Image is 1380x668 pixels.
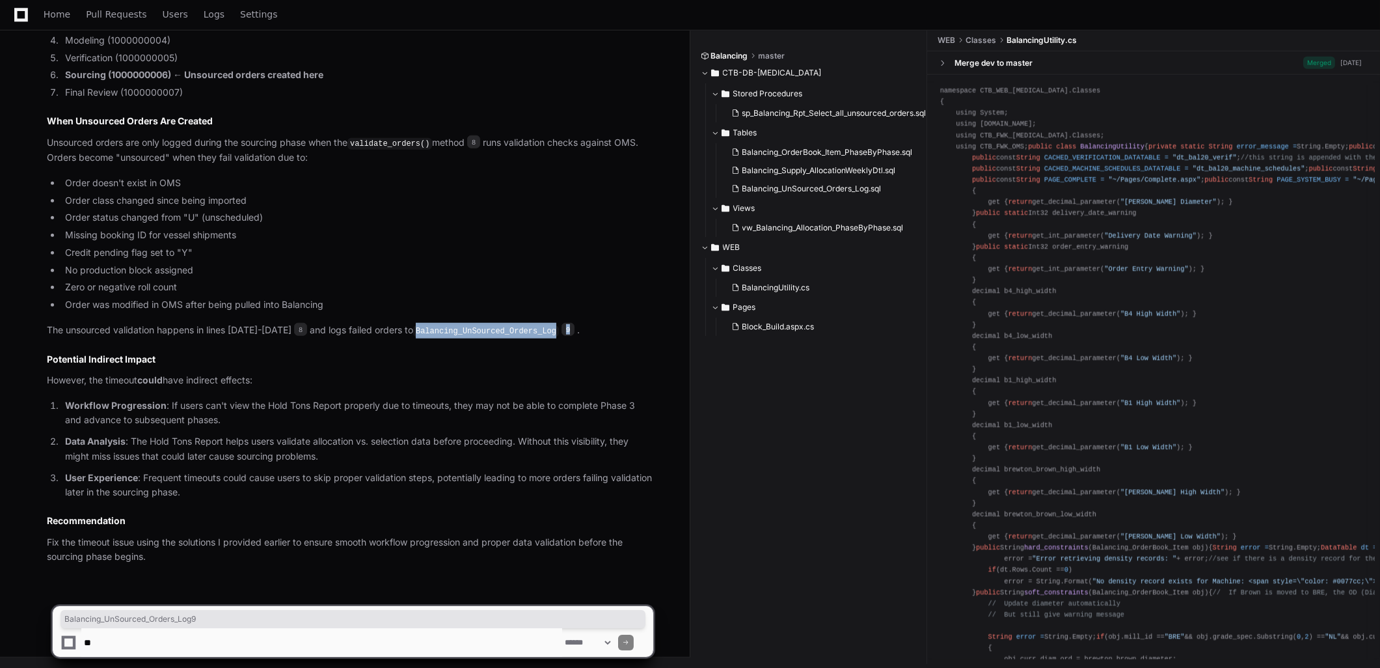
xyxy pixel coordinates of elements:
[727,161,920,180] button: Balancing_Supply_AllocationWeeklyDtl.sql
[413,326,559,337] code: Balancing_UnSourced_Orders_Log
[1108,176,1200,184] span: "~/Pages/Complete.aspx"
[1120,533,1221,540] span: "[PERSON_NAME] Low Width"
[294,323,307,336] span: 8
[711,198,928,219] button: Views
[1185,165,1189,173] span: =
[1120,354,1176,362] span: "B4 Low Width"
[938,35,955,46] span: WEB
[1008,533,1032,540] span: return
[1008,443,1032,451] span: return
[64,614,642,624] span: Balancing_UnSourced_Orders_Log9
[65,398,653,428] p: : If users can't view the Hold Tons Report properly due to timeouts, they may not be able to comp...
[727,219,920,237] button: vw_Balancing_Allocation_PhaseByPhase.sql
[1249,176,1273,184] span: String
[65,69,323,80] strong: Sourcing (1000000006) ← Unsourced orders created here
[727,104,927,122] button: sp_Balancing_Rpt_Select_all_unsourced_orders.sql
[988,566,996,574] span: if
[733,89,803,99] span: Stored Procedures
[742,283,810,293] span: BalancingUtility.cs
[61,228,653,243] li: Missing booking ID for vessel shipments
[1032,555,1176,563] span: "Error retrieving density records: "
[240,10,277,18] span: Settings
[1265,544,1269,551] span: =
[1340,58,1362,68] div: [DATE]
[61,280,653,295] li: Zero or negative roll count
[722,125,729,141] svg: Directory
[1008,310,1032,318] span: return
[1353,165,1377,173] span: String
[976,210,1000,217] span: public
[742,223,904,233] span: vw_Balancing_Allocation_PhaseByPhase.sql
[1008,198,1032,206] span: return
[711,258,917,279] button: Classes
[742,184,882,194] span: Balancing_UnSourced_Orders_Log.sql
[61,263,653,278] li: No production block assigned
[976,243,1000,251] span: public
[1044,176,1096,184] span: PAGE_COMPLETE
[1044,154,1161,161] span: CACHED_VERIFICATION_DATATABLE
[1293,143,1297,150] span: =
[1120,198,1217,206] span: "[PERSON_NAME] Diameter"
[733,263,762,273] span: Classes
[44,10,70,18] span: Home
[723,68,822,78] span: CTB-DB-[MEDICAL_DATA]
[1004,210,1028,217] span: static
[61,51,653,66] li: Verification (1000000005)
[47,514,653,527] h2: Recommendation
[701,237,917,258] button: WEB
[1007,35,1077,46] span: BalancingUtility.cs
[47,373,653,388] p: However, the timeout have indirect effects:
[723,242,740,253] span: WEB
[65,434,653,464] p: : The Hold Tons Report helps users validate allocation vs. selection data before proceeding. With...
[1213,544,1237,551] span: String
[1056,143,1076,150] span: class
[1204,176,1228,184] span: public
[1277,176,1341,184] span: PAGE_SYSTEM_BUSY
[1303,57,1335,69] span: Merged
[86,10,146,18] span: Pull Requests
[966,35,996,46] span: Classes
[1008,265,1032,273] span: return
[742,322,815,332] span: Block_Build.aspx.cs
[711,122,928,143] button: Tables
[711,297,917,318] button: Pages
[1345,176,1349,184] span: =
[1120,443,1176,451] span: "B1 Low Width"
[972,176,996,184] span: public
[742,165,896,176] span: Balancing_Supply_AllocationWeeklyDtl.sql
[1148,143,1176,150] span: private
[733,128,757,138] span: Tables
[1008,354,1032,362] span: return
[1008,488,1032,496] span: return
[65,471,653,501] p: : Frequent timeouts could cause users to skip proper validation steps, potentially leading to mor...
[61,245,653,260] li: Credit pending flag set to "Y"
[1180,143,1204,150] span: static
[1237,143,1289,150] span: error_message
[1004,243,1028,251] span: static
[47,135,653,165] p: Unsourced orders are only logged during the sourcing phase when the method runs validation checks...
[1120,399,1180,407] span: "B1 High Width"
[972,154,996,161] span: public
[163,10,188,18] span: Users
[1373,544,1377,551] span: =
[722,299,729,315] svg: Directory
[1008,399,1032,407] span: return
[61,210,653,225] li: Order status changed from "U" (unscheduled)
[701,63,917,83] button: CTB-DB-[MEDICAL_DATA]
[61,33,653,48] li: Modeling (1000000004)
[1089,544,1209,551] span: (Balancing_OrderBook_Item obj)
[711,65,719,81] svg: Directory
[727,318,910,336] button: Block_Build.aspx.cs
[1016,154,1040,161] span: String
[722,86,729,102] svg: Directory
[1241,544,1261,551] span: error
[1120,310,1180,318] span: "B4 High Width"
[742,147,913,158] span: Balancing_OrderBook_Item_PhaseByPhase.sql
[1349,143,1373,150] span: public
[1064,566,1068,574] span: 0
[467,135,480,148] span: 8
[727,180,920,198] button: Balancing_UnSourced_Orders_Log.sql
[1104,232,1197,240] span: "Delivery Date Warning"
[347,138,432,150] code: validate_orders()
[1321,544,1357,551] span: DataTable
